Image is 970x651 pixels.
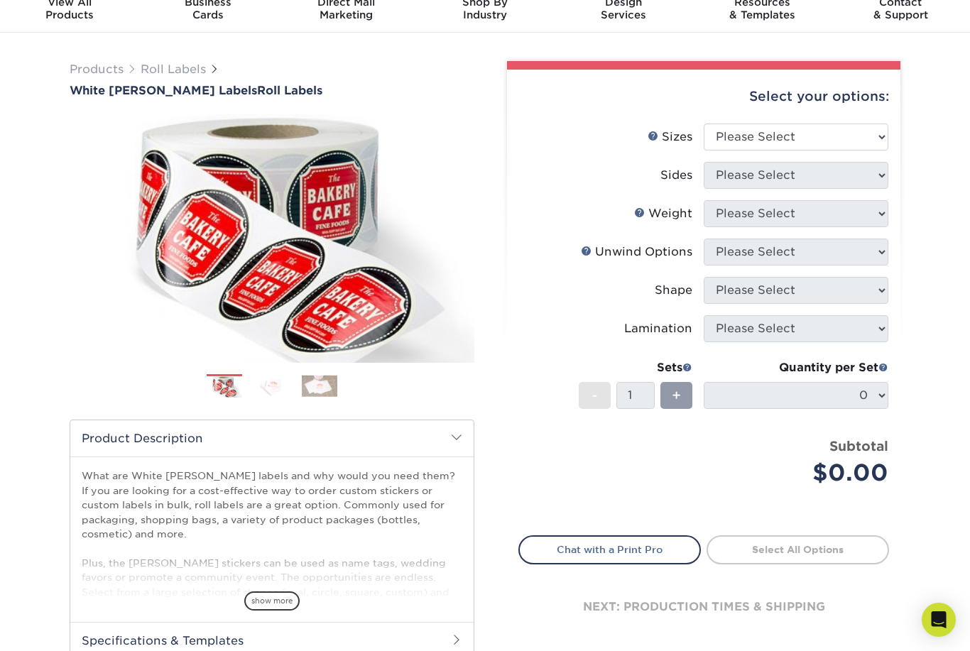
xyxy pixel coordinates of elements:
[70,62,124,76] a: Products
[581,244,692,261] div: Unwind Options
[302,375,337,397] img: Roll Labels 03
[704,359,888,376] div: Quantity per Set
[592,385,598,406] span: -
[922,603,956,637] div: Open Intercom Messenger
[634,205,692,222] div: Weight
[70,99,474,378] img: White BOPP Labels 01
[141,62,206,76] a: Roll Labels
[70,84,257,97] span: White [PERSON_NAME] Labels
[70,84,474,97] h1: Roll Labels
[70,84,474,97] a: White [PERSON_NAME] LabelsRoll Labels
[829,438,888,454] strong: Subtotal
[579,359,692,376] div: Sets
[648,128,692,146] div: Sizes
[518,564,889,650] div: next: production times & shipping
[518,70,889,124] div: Select your options:
[714,456,888,490] div: $0.00
[672,385,681,406] span: +
[70,420,474,456] h2: Product Description
[660,167,692,184] div: Sides
[518,535,701,564] a: Chat with a Print Pro
[624,320,692,337] div: Lamination
[655,282,692,299] div: Shape
[207,375,242,400] img: Roll Labels 01
[707,535,889,564] a: Select All Options
[244,591,300,611] span: show more
[254,375,290,397] img: Roll Labels 02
